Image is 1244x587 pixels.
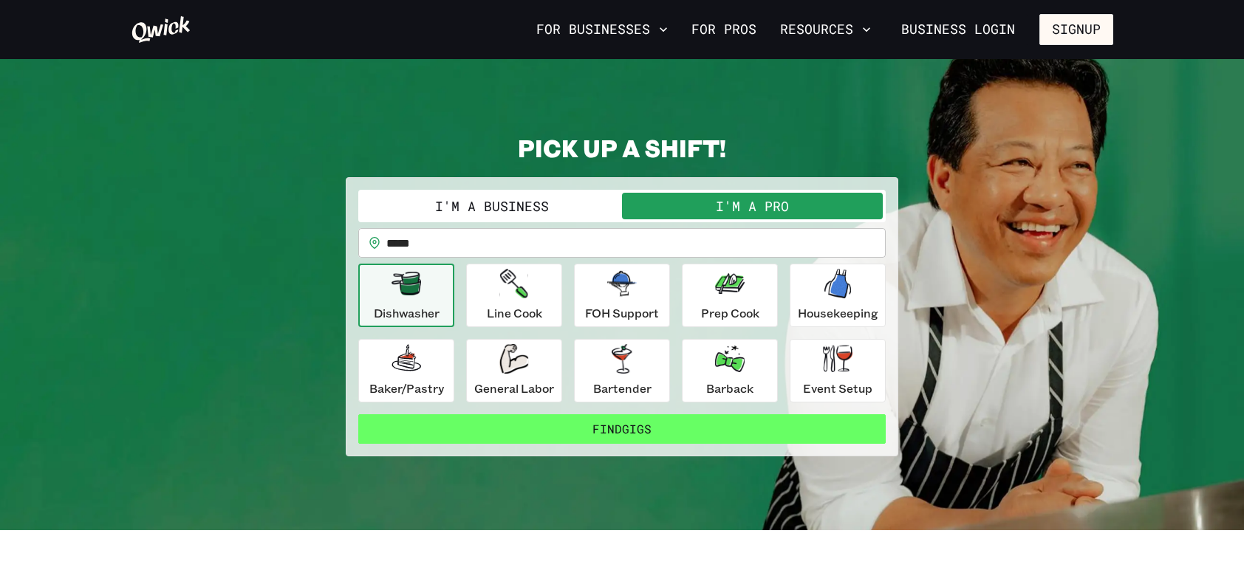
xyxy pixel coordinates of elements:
a: Business Login [889,14,1028,45]
p: Prep Cook [701,304,759,322]
p: Dishwasher [374,304,440,322]
button: Baker/Pastry [358,339,454,402]
button: FindGigs [358,414,886,444]
button: Bartender [574,339,670,402]
p: FOH Support [585,304,659,322]
p: General Labor [474,380,554,397]
p: Event Setup [803,380,872,397]
button: General Labor [466,339,562,402]
button: Barback [682,339,778,402]
p: Bartender [593,380,652,397]
button: Event Setup [790,339,886,402]
button: Dishwasher [358,264,454,327]
button: I'm a Business [361,193,622,219]
p: Housekeeping [798,304,878,322]
button: Line Cook [466,264,562,327]
a: For Pros [686,17,762,42]
button: Housekeeping [790,264,886,327]
button: I'm a Pro [622,193,883,219]
p: Line Cook [487,304,542,322]
button: Prep Cook [682,264,778,327]
button: Resources [774,17,877,42]
button: FOH Support [574,264,670,327]
h2: PICK UP A SHIFT! [346,133,898,162]
button: Signup [1039,14,1113,45]
button: For Businesses [530,17,674,42]
p: Barback [706,380,753,397]
p: Baker/Pastry [369,380,444,397]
